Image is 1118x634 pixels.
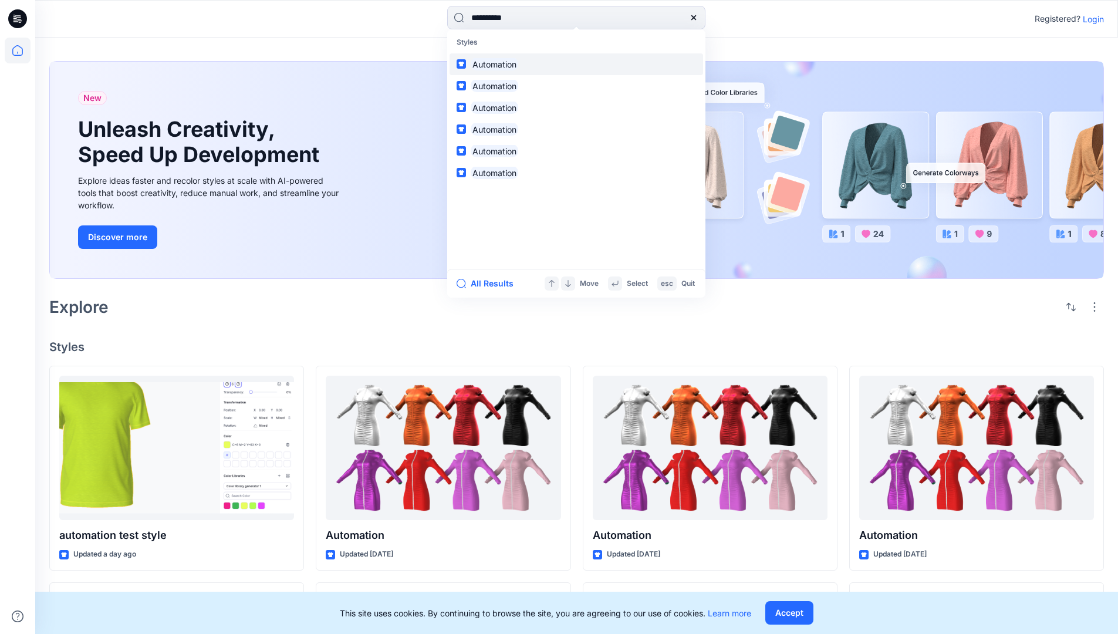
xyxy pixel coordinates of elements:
[450,119,703,140] a: Automation
[859,376,1094,521] a: Automation
[73,548,136,561] p: Updated a day ago
[326,376,560,521] a: Automation
[681,278,695,290] p: Quit
[661,278,673,290] p: esc
[765,601,813,625] button: Accept
[627,278,648,290] p: Select
[471,101,518,114] mark: Automation
[59,527,294,544] p: automation test style
[457,276,521,291] button: All Results
[593,376,827,521] a: Automation
[450,140,703,162] a: Automation
[78,225,157,249] button: Discover more
[593,527,827,544] p: Automation
[340,607,751,619] p: This site uses cookies. By continuing to browse the site, you are agreeing to our use of cookies.
[326,527,560,544] p: Automation
[450,75,703,97] a: Automation
[450,162,703,184] a: Automation
[49,340,1104,354] h4: Styles
[78,225,342,249] a: Discover more
[471,58,518,71] mark: Automation
[340,548,393,561] p: Updated [DATE]
[859,527,1094,544] p: Automation
[580,278,599,290] p: Move
[1083,13,1104,25] p: Login
[78,117,325,167] h1: Unleash Creativity, Speed Up Development
[49,298,109,316] h2: Explore
[471,144,518,158] mark: Automation
[708,608,751,618] a: Learn more
[83,91,102,105] span: New
[59,376,294,521] a: automation test style
[471,123,518,136] mark: Automation
[471,166,518,180] mark: Automation
[607,548,660,561] p: Updated [DATE]
[471,79,518,93] mark: Automation
[78,174,342,211] div: Explore ideas faster and recolor styles at scale with AI-powered tools that boost creativity, red...
[1035,12,1080,26] p: Registered?
[450,53,703,75] a: Automation
[450,32,703,53] p: Styles
[873,548,927,561] p: Updated [DATE]
[450,97,703,119] a: Automation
